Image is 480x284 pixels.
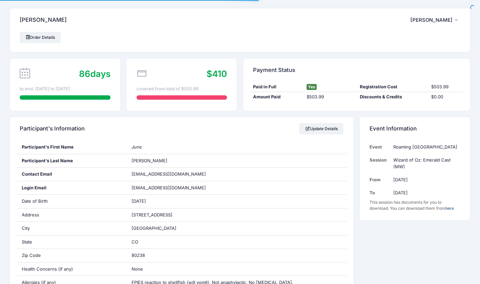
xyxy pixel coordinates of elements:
[132,239,138,245] span: CO
[20,32,61,43] a: Order Details
[132,198,146,204] span: [DATE]
[132,212,172,217] span: [STREET_ADDRESS]
[132,266,143,272] span: None
[390,154,460,173] td: Wizard of Oz: Emerald Cast (MW)
[17,222,127,235] div: City
[370,199,460,211] div: This session has documents for you to download. You can download them from
[17,181,127,195] div: Login Email
[79,67,110,80] div: days
[428,94,463,100] div: $0.00
[250,84,303,90] div: Paid in Full
[356,84,428,90] div: Registration Cost
[17,168,127,181] div: Contact Email
[132,171,206,177] span: [EMAIL_ADDRESS][DOMAIN_NAME]
[370,154,390,173] td: Session
[370,186,390,199] td: To
[17,249,127,262] div: Zip Code
[356,94,428,100] div: Discounts & Credits
[370,119,417,138] h4: Event Information
[445,206,454,211] a: here
[390,173,460,186] td: [DATE]
[132,158,167,163] span: [PERSON_NAME]
[20,86,110,92] div: to end. [DATE] to [DATE]
[253,61,295,80] h4: Payment Status
[20,11,67,30] h4: [PERSON_NAME]
[132,253,145,258] span: 80238
[79,69,90,79] span: 86
[17,154,127,168] div: Participant's Last Name
[132,144,142,150] span: June
[390,186,460,199] td: [DATE]
[307,84,317,90] span: Yes
[132,225,176,231] span: [GEOGRAPHIC_DATA]
[17,235,127,249] div: State
[17,263,127,276] div: Health Concerns (if any)
[17,208,127,222] div: Address
[20,119,85,138] h4: Participant's Information
[410,12,460,28] button: [PERSON_NAME]
[390,140,460,154] td: Roaming [GEOGRAPHIC_DATA]
[207,69,227,79] span: $410
[299,123,344,134] a: Update Details
[303,94,357,100] div: $503.99
[137,86,227,92] div: covered from total of $503.99
[370,173,390,186] td: From
[17,195,127,208] div: Date of Birth
[250,94,303,100] div: Amount Paid
[17,140,127,154] div: Participant's First Name
[132,185,215,191] span: [EMAIL_ADDRESS][DOMAIN_NAME]
[428,84,463,90] div: $503.99
[370,140,390,154] td: Event
[410,17,453,23] span: [PERSON_NAME]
